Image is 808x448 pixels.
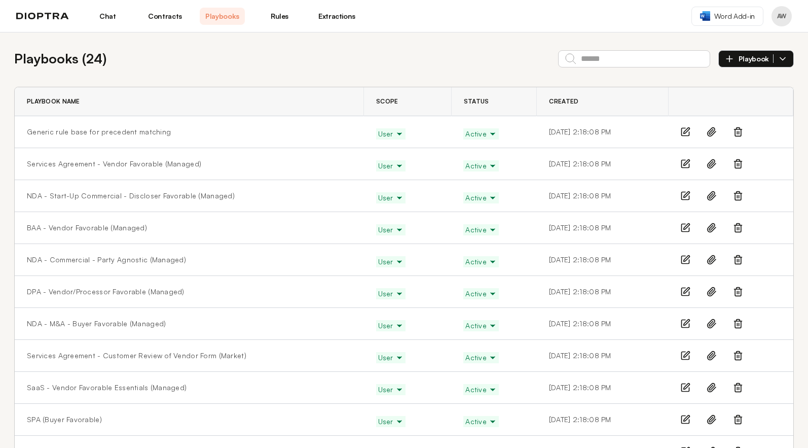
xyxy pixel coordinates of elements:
[257,8,302,25] a: Rules
[376,288,406,299] button: User
[378,193,403,203] span: User
[465,321,497,331] span: Active
[465,417,497,427] span: Active
[537,212,668,244] td: [DATE] 2:18:08 PM
[378,289,403,299] span: User
[549,97,578,106] span: Created
[16,13,69,20] img: logo
[376,97,398,106] span: Scope
[537,308,668,340] td: [DATE] 2:18:08 PM
[14,49,106,68] h2: Playbooks ( 24 )
[463,288,499,299] button: Active
[463,128,499,140] button: Active
[537,372,668,404] td: [DATE] 2:18:08 PM
[378,129,403,139] span: User
[537,148,668,180] td: [DATE] 2:18:08 PM
[376,160,406,171] button: User
[27,97,80,106] span: Playbook Name
[27,287,185,297] a: DPA - Vendor/Processor Favorable (Managed)
[376,192,406,203] button: User
[27,127,171,137] a: Generic rule base for precedent matching
[463,192,499,203] button: Active
[314,8,359,25] a: Extractions
[537,180,668,212] td: [DATE] 2:18:08 PM
[463,256,499,267] button: Active
[27,191,235,201] a: NDA - Start-Up Commercial - Discloser Favorable (Managed)
[739,54,774,63] span: Playbook
[27,159,201,169] a: Services Agreement - Vendor Favorable (Managed)
[376,256,406,267] button: User
[465,289,497,299] span: Active
[465,353,497,363] span: Active
[378,257,403,267] span: User
[376,352,406,363] button: User
[378,417,403,427] span: User
[200,8,245,25] a: Playbooks
[27,415,102,425] a: SPA (Buyer Favorable)
[378,161,403,171] span: User
[376,224,406,235] button: User
[27,383,187,393] a: SaaS - Vendor Favorable Essentials (Managed)
[537,276,668,308] td: [DATE] 2:18:08 PM
[718,50,794,67] button: Playbook
[537,404,668,436] td: [DATE] 2:18:08 PM
[772,6,792,26] button: Profile menu
[378,385,403,395] span: User
[537,244,668,276] td: [DATE] 2:18:08 PM
[700,11,710,21] img: word
[376,320,406,331] button: User
[142,8,188,25] a: Contracts
[376,416,406,427] button: User
[537,340,668,372] td: [DATE] 2:18:08 PM
[463,160,499,171] button: Active
[714,11,755,21] span: Word Add-in
[465,129,497,139] span: Active
[378,225,403,235] span: User
[465,257,497,267] span: Active
[27,319,166,329] a: NDA - M&A - Buyer Favorable (Managed)
[376,384,406,395] button: User
[465,161,497,171] span: Active
[465,225,497,235] span: Active
[463,320,499,331] button: Active
[27,255,186,265] a: NDA - Commercial - Party Agnostic (Managed)
[463,352,499,363] button: Active
[463,416,499,427] button: Active
[464,97,489,106] span: Status
[376,128,406,140] button: User
[463,224,499,235] button: Active
[378,321,403,331] span: User
[27,351,246,361] a: Services Agreement - Customer Review of Vendor Form (Market)
[85,8,130,25] a: Chat
[537,116,668,148] td: [DATE] 2:18:08 PM
[691,7,763,26] a: Word Add-in
[27,223,147,233] a: BAA - Vendor Favorable (Managed)
[378,353,403,363] span: User
[465,193,497,203] span: Active
[463,384,499,395] button: Active
[465,385,497,395] span: Active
